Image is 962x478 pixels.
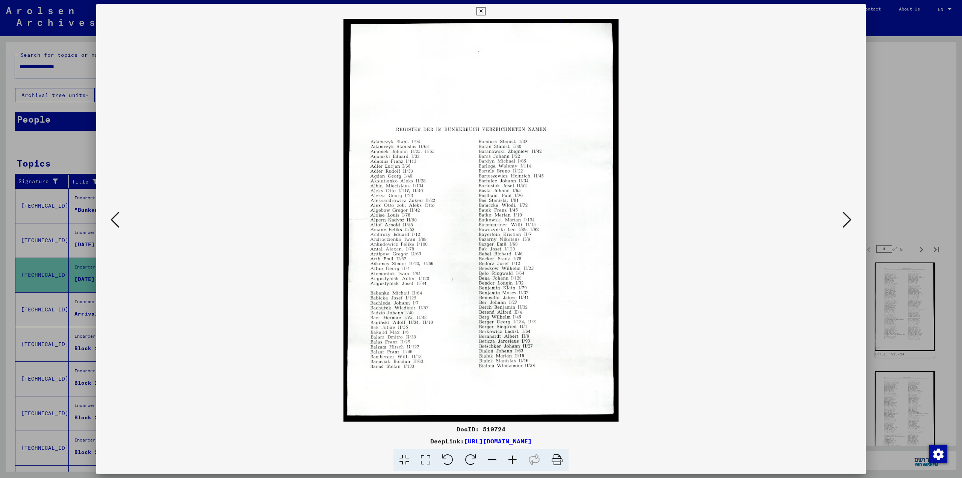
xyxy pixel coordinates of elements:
div: DeepLink: [96,437,866,446]
img: Change consent [929,445,947,463]
a: [URL][DOMAIN_NAME] [464,437,532,445]
img: 001.jpg [122,19,840,422]
div: DocID: 519724 [96,425,866,434]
